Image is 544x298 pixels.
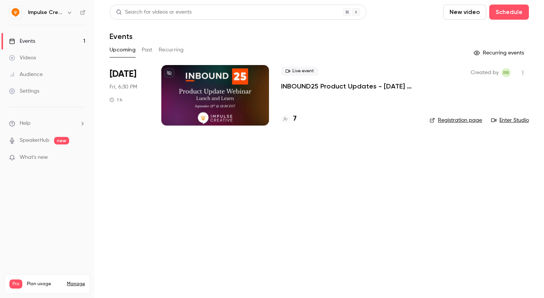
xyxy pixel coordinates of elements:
[20,137,49,144] a: SpeakerHub
[9,71,43,78] div: Audience
[491,116,529,124] a: Enter Studio
[20,120,31,127] span: Help
[54,137,69,144] span: new
[116,8,192,16] div: Search for videos or events
[443,5,486,20] button: New video
[28,9,63,16] h6: Impulse Creative
[9,6,22,19] img: Impulse Creative
[20,154,48,161] span: What's new
[76,154,85,161] iframe: Noticeable Trigger
[9,120,85,127] li: help-dropdown-opener
[9,37,35,45] div: Events
[489,5,529,20] button: Schedule
[502,68,511,77] span: Remington Begg
[159,44,184,56] button: Recurring
[471,68,499,77] span: Created by
[110,65,149,126] div: Sep 12 Fri, 12:30 PM (America/New York)
[67,281,85,287] a: Manage
[9,279,22,289] span: Pro
[503,68,509,77] span: RB
[110,68,136,80] span: [DATE]
[110,97,122,103] div: 1 h
[110,32,133,41] h1: Events
[110,83,137,91] span: Fri, 6:30 PM
[293,114,297,124] h4: 7
[470,47,529,59] button: Recurring events
[430,116,482,124] a: Registration page
[281,82,417,91] a: INBOUND25 Product Updates - [DATE] Lunch and Learn
[281,114,297,124] a: 7
[27,281,62,287] span: Plan usage
[110,44,136,56] button: Upcoming
[9,87,39,95] div: Settings
[9,54,36,62] div: Videos
[142,44,153,56] button: Past
[281,67,318,76] span: Live event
